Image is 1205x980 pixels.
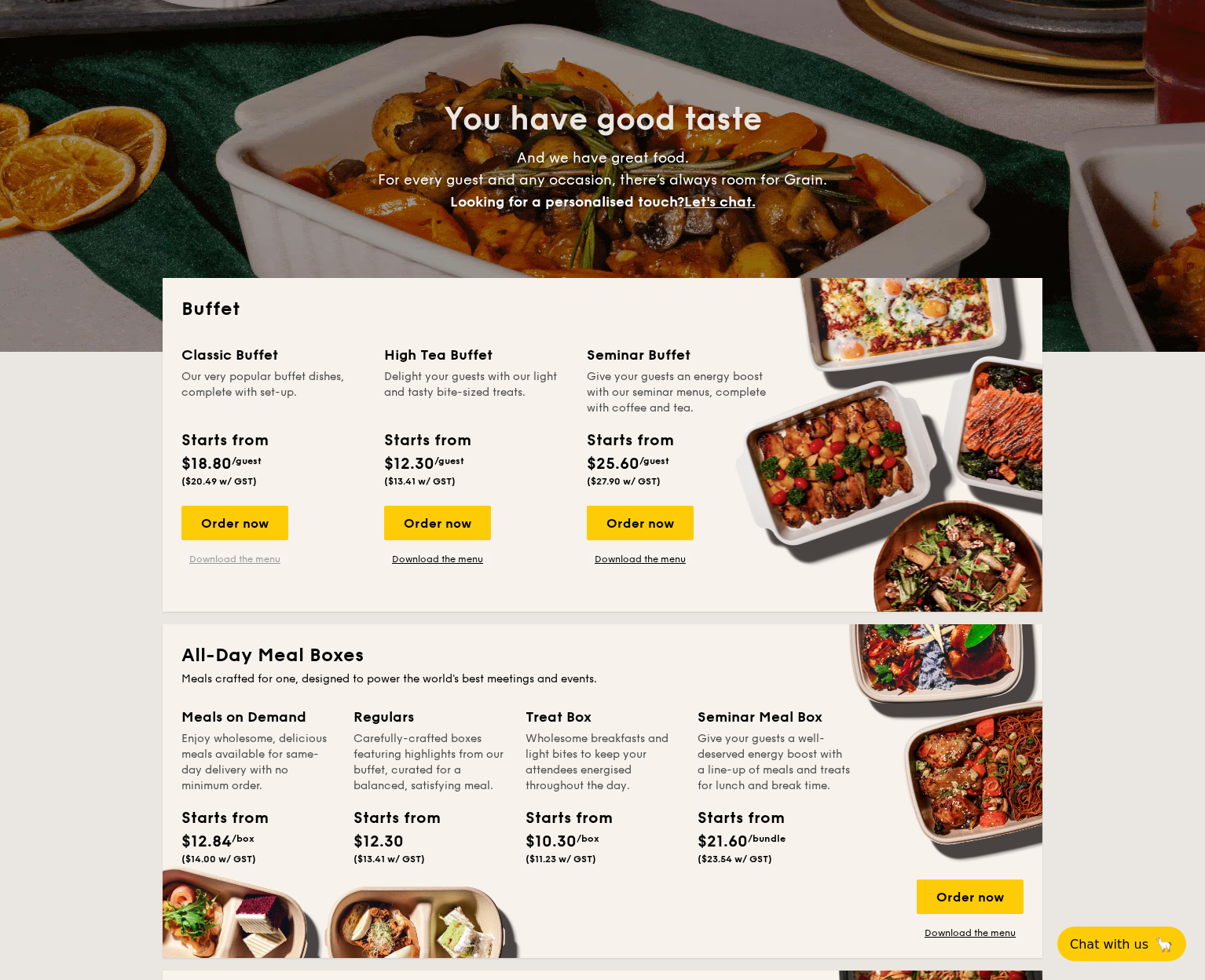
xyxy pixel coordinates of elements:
[587,369,771,416] div: Give your guests an energy boost with our seminar menus, complete with coffee and tea.
[526,854,596,865] span: ($11.23 w/ GST)
[444,101,762,138] span: You have good taste
[698,731,851,794] div: Give your guests a well-deserved energy boost with a line-up of meals and treats for lunch and br...
[181,854,256,865] span: ($14.00 w/ GST)
[917,879,1024,914] div: Order now
[232,455,262,466] span: /guest
[434,455,464,466] span: /guest
[384,553,491,565] a: Download the menu
[353,832,404,851] span: $12.30
[181,429,267,452] div: Starts from
[698,832,748,851] span: $21.60
[587,344,771,366] div: Seminar Buffet
[384,344,568,366] div: High Tea Buffet
[1155,935,1174,953] span: 🦙
[181,706,335,728] div: Meals on Demand
[181,476,257,487] span: ($20.49 w/ GST)
[181,455,232,474] span: $18.80
[181,806,252,830] div: Starts from
[587,506,694,540] div: Order now
[587,429,672,452] div: Starts from
[181,297,1024,322] h2: Buffet
[384,429,470,452] div: Starts from
[181,731,335,794] div: Enjoy wholesome, delicious meals available for same-day delivery with no minimum order.
[698,706,851,728] div: Seminar Meal Box
[577,833,599,844] span: /box
[698,854,772,865] span: ($23.54 w/ GST)
[384,506,491,540] div: Order now
[353,706,507,728] div: Regulars
[378,149,827,210] span: And we have great food. For every guest and any occasion, there’s always room for Grain.
[639,455,669,466] span: /guest
[181,553,288,565] a: Download the menu
[587,553,694,565] a: Download the menu
[587,455,639,474] span: $25.60
[384,455,434,474] span: $12.30
[181,643,1024,668] h2: All-Day Meal Boxes
[748,833,786,844] span: /bundle
[181,832,232,851] span: $12.84
[181,506,288,540] div: Order now
[181,344,365,366] div: Classic Buffet
[353,854,425,865] span: ($13.41 w/ GST)
[181,671,1024,687] div: Meals crafted for one, designed to power the world's best meetings and events.
[684,193,756,210] span: Let's chat.
[698,806,768,830] div: Starts from
[587,476,661,487] span: ($27.90 w/ GST)
[353,806,424,830] div: Starts from
[181,369,365,416] div: Our very popular buffet dishes, complete with set-up.
[526,832,577,851] span: $10.30
[384,476,456,487] span: ($13.41 w/ GST)
[1057,927,1186,961] button: Chat with us🦙
[232,833,255,844] span: /box
[384,369,568,416] div: Delight your guests with our light and tasty bite-sized treats.
[526,806,596,830] div: Starts from
[450,193,684,210] span: Looking for a personalised touch?
[353,731,507,794] div: Carefully-crafted boxes featuring highlights from our buffet, curated for a balanced, satisfying ...
[526,731,679,794] div: Wholesome breakfasts and light bites to keep your attendees energised throughout the day.
[917,927,1024,939] a: Download the menu
[1070,937,1148,952] span: Chat with us
[526,706,679,728] div: Treat Box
